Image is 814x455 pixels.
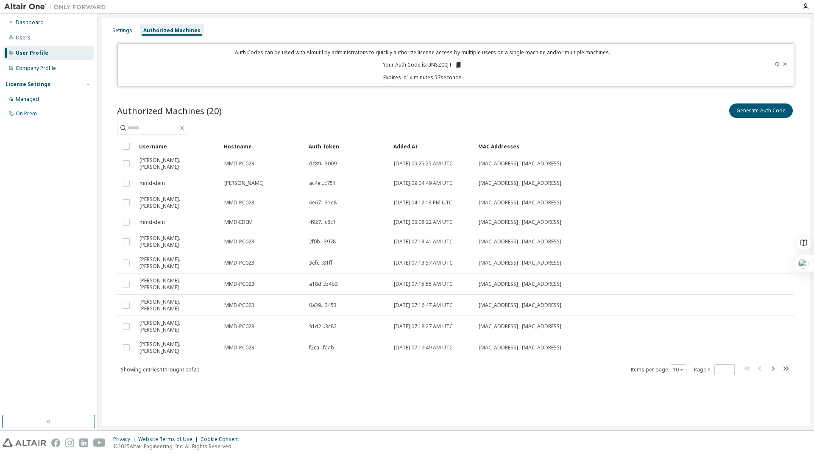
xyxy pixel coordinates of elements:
span: 4927...c8c1 [309,219,336,226]
span: Showing entries 1 through 10 of 20 [121,366,199,373]
span: Authorized Machines (20) [117,105,222,117]
span: [PERSON_NAME].[PERSON_NAME] [139,341,217,355]
span: 0a39...3453 [309,302,337,309]
span: 6e67...31e8 [309,199,337,206]
span: [PERSON_NAME].[PERSON_NAME] [139,277,217,291]
span: [MAC_ADDRESS] , [MAC_ADDRESS] [479,238,561,245]
img: altair_logo.svg [3,438,46,447]
span: MMD-PC023 [224,302,254,309]
span: f2ca...faab [309,344,334,351]
div: Privacy [113,436,138,443]
p: Your Auth Code is: UNSZ00JT [383,61,462,69]
div: Username [139,140,217,153]
span: [DATE] 07:19:49 AM UTC [394,344,453,351]
span: [MAC_ADDRESS] , [MAC_ADDRESS] [479,281,561,288]
div: User Profile [16,50,48,56]
p: Auth Codes can be used with Almutil by administrators to quickly authorize license access by mult... [123,49,722,56]
span: [DATE] 09:04:49 AM UTC [394,180,453,187]
span: [PERSON_NAME].[PERSON_NAME] [139,320,217,333]
span: ac4e...c751 [309,180,336,187]
span: mmd-dem [139,219,165,226]
div: Dashboard [16,19,44,26]
span: Page n. [694,364,735,375]
span: MMD-PC023 [224,323,254,330]
span: [MAC_ADDRESS] , [MAC_ADDRESS] [479,160,561,167]
img: youtube.svg [93,438,106,447]
span: [MAC_ADDRESS] , [MAC_ADDRESS] [479,344,561,351]
span: [PERSON_NAME].[PERSON_NAME] [139,235,217,248]
div: Settings [112,27,132,34]
span: [MAC_ADDRESS] , [MAC_ADDRESS] [479,302,561,309]
span: [PERSON_NAME].[PERSON_NAME] [139,299,217,312]
div: Company Profile [16,65,56,72]
span: [DATE] 08:08:22 AM UTC [394,219,453,226]
span: dc89...3009 [309,160,337,167]
span: [MAC_ADDRESS] , [MAC_ADDRESS] [479,323,561,330]
span: [DATE] 07:16:47 AM UTC [394,302,453,309]
span: mmd-dem [139,180,165,187]
button: Generate Auth Code [729,103,793,118]
span: [DATE] 09:25:25 AM UTC [394,160,453,167]
span: MMD-PC023 [224,160,254,167]
div: Added At [393,140,471,153]
div: Cookie Consent [201,436,244,443]
span: 91d2...3c82 [309,323,337,330]
div: Users [16,34,31,41]
div: On Prem [16,110,37,117]
div: Hostname [224,140,302,153]
span: [DATE] 07:18:27 AM UTC [394,323,453,330]
div: Auth Token [309,140,387,153]
span: [PERSON_NAME].[PERSON_NAME] [139,157,217,170]
img: Altair One [4,3,110,11]
span: MMD-PC023 [224,281,254,288]
span: 2f0b...3978 [309,238,336,245]
span: [MAC_ADDRESS] , [MAC_ADDRESS] [479,219,561,226]
img: instagram.svg [65,438,74,447]
span: [MAC_ADDRESS] , [MAC_ADDRESS] [479,260,561,266]
span: [DATE] 07:13:57 AM UTC [394,260,453,266]
span: MMD-EDEM [224,219,253,226]
span: [PERSON_NAME].[PERSON_NAME] [139,256,217,270]
span: [DATE] 07:13:41 AM UTC [394,238,453,245]
button: 10 [673,366,684,373]
div: MAC Addresses [478,140,705,153]
span: [DATE] 04:12:13 PM UTC [394,199,452,206]
p: Expires in 14 minutes, 57 seconds [123,74,722,81]
span: Items per page [630,364,686,375]
span: MMD-PC023 [224,199,254,206]
span: [MAC_ADDRESS] , [MAC_ADDRESS] [479,199,561,206]
div: Managed [16,96,39,103]
span: [PERSON_NAME] [224,180,264,187]
span: MMD-PC023 [224,260,254,266]
span: a18d...b4b3 [309,281,338,288]
span: [MAC_ADDRESS] , [MAC_ADDRESS] [479,180,561,187]
div: Website Terms of Use [138,436,201,443]
img: facebook.svg [51,438,60,447]
span: MMD-PC023 [224,344,254,351]
img: linkedin.svg [79,438,88,447]
span: [PERSON_NAME].[PERSON_NAME] [139,196,217,209]
span: [DATE] 07:15:55 AM UTC [394,281,453,288]
div: Authorized Machines [143,27,201,34]
div: License Settings [6,81,50,88]
span: 3efc...81ff [309,260,332,266]
p: © 2025 Altair Engineering, Inc. All Rights Reserved. [113,443,244,450]
span: MMD-PC023 [224,238,254,245]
